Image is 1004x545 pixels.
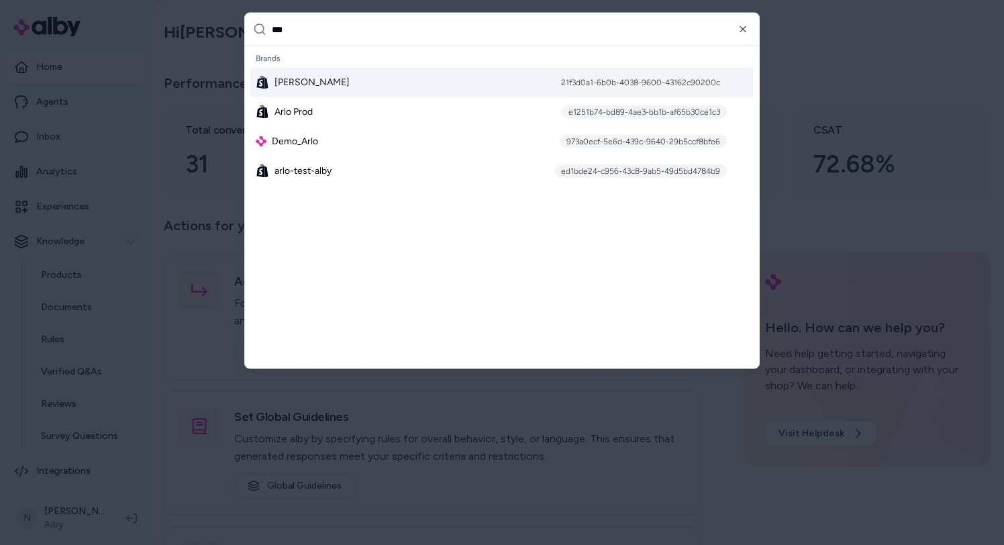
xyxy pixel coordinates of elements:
[274,76,350,89] span: [PERSON_NAME]
[274,164,332,178] span: arlo-test-alby
[554,76,727,89] div: 21f3d0a1-6b0b-4038-9600-43162c90200c
[256,136,266,147] img: alby Logo
[562,105,727,119] div: e1251b74-bd89-4ae3-bb1b-af65b30ce1c3
[250,49,754,68] div: Brands
[554,164,727,178] div: ed1bde24-c956-43c8-9ab5-49d5bd4784b9
[272,135,318,148] span: Demo_Arlo
[560,135,727,148] div: 973a0ecf-5e6d-439c-9640-29b5ccf8bfe6
[274,105,313,119] span: Arlo Prod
